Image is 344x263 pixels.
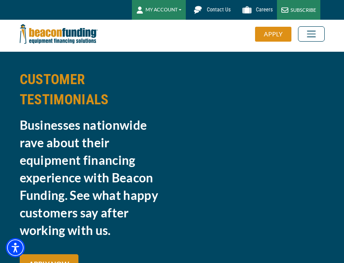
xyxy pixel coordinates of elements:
a: Contact Us [186,2,235,18]
button: Toggle navigation [298,26,325,42]
div: APPLY [255,27,291,42]
a: Careers [235,2,277,18]
img: Beacon Funding Corporation logo [20,20,98,48]
h2: CUSTOMER TESTIMONIALS [20,69,167,110]
img: Beacon Funding Careers [239,2,255,18]
span: Careers [256,7,273,13]
a: APPLY [255,27,298,42]
h3: Businesses nationwide rave about their equipment financing experience with Beacon Funding. See wh... [20,116,167,239]
div: Accessibility Menu [6,238,25,257]
span: Contact Us [207,7,231,13]
img: Beacon Funding chat [190,2,206,18]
